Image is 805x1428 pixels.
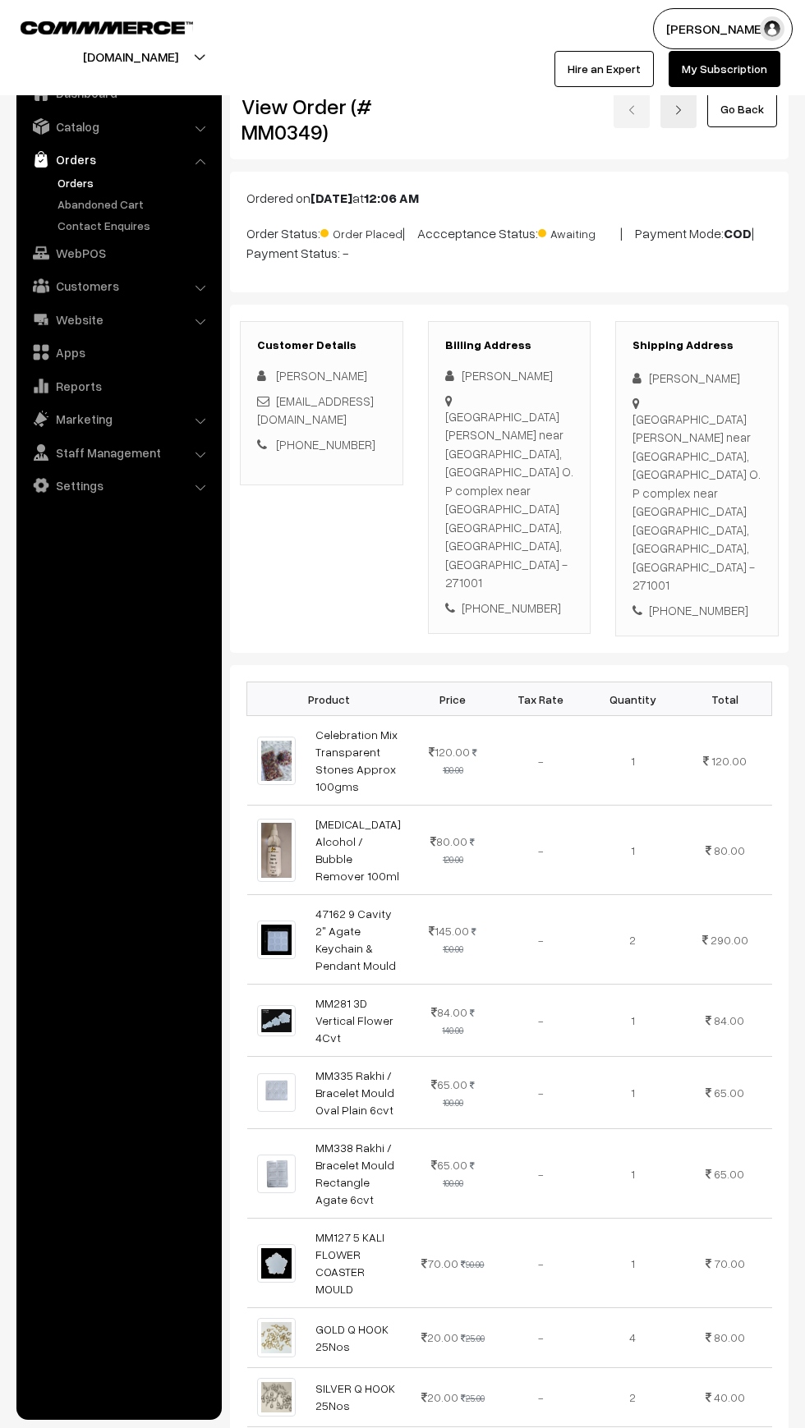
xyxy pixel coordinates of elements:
span: 2 [629,1390,636,1404]
span: [PERSON_NAME] [276,368,367,383]
td: - [494,806,586,895]
a: WebPOS [21,238,216,268]
span: 70.00 [714,1256,745,1270]
img: right-arrow.png [674,105,683,115]
a: Reports [21,371,216,401]
td: - [494,985,586,1057]
span: 4 [629,1330,636,1344]
a: Apps [21,337,216,367]
span: 290.00 [711,933,748,947]
img: v6dskd6t.png [257,921,296,959]
img: 1716301284473-200371252.png [257,737,296,786]
th: Tax Rate [494,682,586,716]
h3: Customer Details [257,338,386,352]
strike: 25.00 [461,1333,485,1343]
a: Catalog [21,112,216,141]
h2: View Order (# MM0349) [241,94,403,145]
span: Awaiting [538,221,620,242]
span: 40.00 [714,1390,745,1404]
span: Order Placed [320,221,402,242]
a: Orders [21,145,216,174]
span: 20.00 [421,1330,458,1344]
b: [DATE] [310,190,352,206]
td: - [494,1129,586,1219]
th: Total [678,682,771,716]
a: Website [21,305,216,334]
a: [EMAIL_ADDRESS][DOMAIN_NAME] [257,393,374,427]
a: GOLD Q HOOK 25Nos [315,1322,389,1353]
span: 65.00 [714,1086,744,1100]
img: COMMMERCE [21,21,193,34]
span: 80.00 [714,1330,745,1344]
span: 120.00 [711,754,747,768]
div: [PHONE_NUMBER] [445,599,574,618]
a: Settings [21,471,216,500]
a: MM335 Rakhi / Bracelet Mould Oval Plain 6cvt [315,1068,394,1117]
img: 1700895576407-482419692.png [257,1318,296,1357]
span: 20.00 [421,1390,458,1404]
a: [PHONE_NUMBER] [276,437,375,452]
span: 70.00 [421,1256,458,1270]
span: 1 [631,1013,635,1027]
button: [PERSON_NAME]… [653,8,793,49]
span: 1 [631,1086,635,1100]
a: Marketing [21,404,216,434]
p: Order Status: | Accceptance Status: | Payment Mode: | Payment Status: - [246,221,772,263]
a: MM338 Rakhi / Bracelet Mould Rectangle Agate 6cvt [315,1141,394,1206]
a: Contact Enquires [53,217,216,234]
span: 80.00 [430,834,467,848]
a: 47162 9 Cavity 2" Agate Keychain & Pendant Mould [315,907,396,972]
a: Go Back [707,91,777,127]
div: [GEOGRAPHIC_DATA][PERSON_NAME] near [GEOGRAPHIC_DATA], [GEOGRAPHIC_DATA] O. P complex near [GEOGR... [445,407,574,592]
th: Price [412,682,494,716]
a: MM127 5 KALI FLOWER COASTER MOULD [315,1230,384,1296]
span: 65.00 [431,1158,467,1172]
span: 80.00 [714,843,745,857]
strike: 90.00 [461,1259,484,1270]
img: 1717004819174-453452448.png [257,1073,296,1112]
span: 2 [629,933,636,947]
th: Quantity [586,682,678,716]
span: 65.00 [714,1167,744,1181]
img: 1700895576175-266399752.png [257,1378,296,1417]
a: Customers [21,271,216,301]
th: Product [247,682,412,716]
div: [PERSON_NAME] [632,369,761,388]
h3: Shipping Address [632,338,761,352]
div: [PHONE_NUMBER] [632,601,761,620]
td: - [494,1219,586,1308]
a: COMMMERCE [21,16,164,36]
button: [DOMAIN_NAME] [25,36,236,77]
img: user [760,16,784,41]
a: Orders [53,174,216,191]
td: - [494,895,586,985]
strike: 100.00 [443,1080,475,1108]
span: 1 [631,843,635,857]
a: Staff Management [21,438,216,467]
a: Abandoned Cart [53,195,216,213]
td: - [494,1057,586,1129]
span: 145.00 [429,924,469,938]
span: 84.00 [714,1013,744,1027]
span: 120.00 [429,745,470,759]
td: - [494,1308,586,1367]
a: My Subscription [669,51,780,87]
span: 65.00 [431,1077,467,1091]
div: [PERSON_NAME] [445,366,574,385]
a: SILVER Q HOOK 25Nos [315,1381,395,1412]
span: 1 [631,1167,635,1181]
span: 84.00 [431,1005,467,1019]
span: 1 [631,1256,635,1270]
strike: 140.00 [442,1008,475,1035]
strike: 25.00 [461,1393,485,1403]
div: [GEOGRAPHIC_DATA][PERSON_NAME] near [GEOGRAPHIC_DATA], [GEOGRAPHIC_DATA] O. P complex near [GEOGR... [632,410,761,595]
b: COD [724,225,752,241]
img: 1000348512.jpg [257,819,296,881]
h3: Billing Address [445,338,574,352]
td: - [494,716,586,806]
a: Hire an Expert [554,51,654,87]
img: img-20231205-wa0005-1701778662281-mouldmarket.jpg [257,1005,296,1036]
a: Celebration Mix Transparent Stones Approx 100gms [315,728,398,793]
a: [MEDICAL_DATA] Alcohol / Bubble Remover 100ml [315,817,401,883]
img: 1717004819331-814732721.png [257,1155,296,1193]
